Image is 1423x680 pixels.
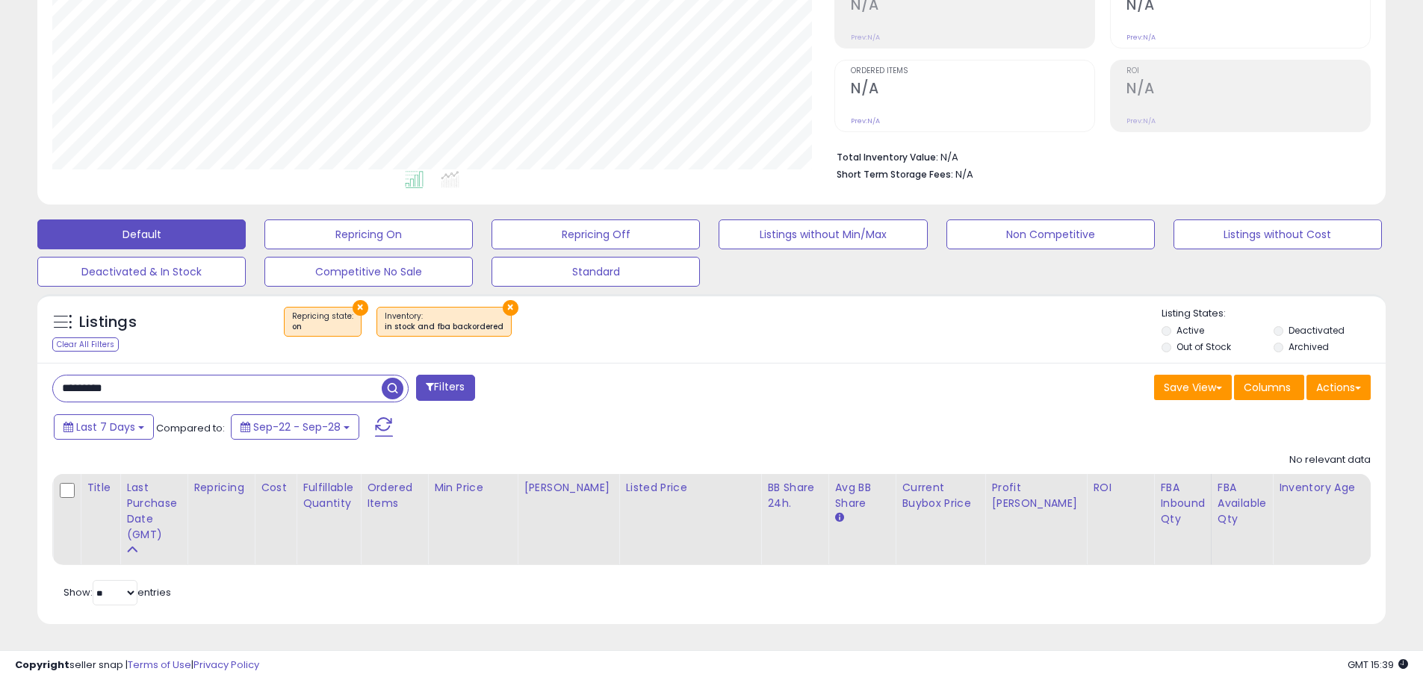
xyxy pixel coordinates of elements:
span: Columns [1244,380,1291,395]
small: Avg BB Share. [834,511,843,525]
button: Sep-22 - Sep-28 [231,414,359,440]
small: Prev: N/A [1126,116,1156,125]
button: × [353,300,368,316]
h5: Listings [79,312,137,333]
span: 2025-10-6 15:39 GMT [1348,658,1408,672]
small: Prev: N/A [851,33,880,42]
div: BB Share 24h. [767,480,822,511]
button: Actions [1306,375,1371,400]
label: Deactivated [1289,324,1345,337]
button: Save View [1154,375,1232,400]
span: Sep-22 - Sep-28 [253,419,341,434]
b: Short Term Storage Fees: [837,168,953,181]
h2: N/A [1126,80,1370,100]
button: Repricing On [264,219,473,249]
button: Last 7 Days [54,414,154,440]
label: Archived [1289,340,1329,353]
div: on [292,322,353,332]
a: Privacy Policy [193,658,259,672]
span: Repricing state : [292,311,353,333]
div: Current Buybox Price [902,480,979,511]
button: Deactivated & In Stock [37,257,246,287]
div: Listed Price [625,480,754,496]
button: Non Competitive [946,219,1155,249]
div: Profit [PERSON_NAME] [991,480,1080,511]
div: Ordered Items [367,480,421,511]
span: Inventory : [385,311,503,333]
div: FBA inbound Qty [1160,480,1205,527]
div: ROI [1093,480,1147,496]
div: in stock and fba backordered [385,322,503,332]
span: Compared to: [156,421,225,435]
div: Repricing [193,480,248,496]
a: Terms of Use [128,658,191,672]
strong: Copyright [15,658,69,672]
div: No relevant data [1289,453,1371,467]
button: Columns [1234,375,1304,400]
button: Listings without Cost [1174,219,1382,249]
div: Avg BB Share [834,480,889,511]
span: Ordered Items [851,67,1094,75]
span: Show: entries [63,585,171,599]
button: × [503,300,518,316]
button: Default [37,219,246,249]
div: Clear All Filters [52,337,119,352]
small: Prev: N/A [1126,33,1156,42]
div: seller snap | | [15,658,259,673]
span: N/A [955,167,973,181]
button: Repricing Off [492,219,700,249]
div: Cost [261,480,290,496]
button: Standard [492,257,700,287]
div: Min Price [434,480,511,496]
label: Out of Stock [1176,340,1231,353]
div: Title [87,480,114,496]
span: ROI [1126,67,1370,75]
span: Last 7 Days [76,419,135,434]
label: Active [1176,324,1204,337]
div: [PERSON_NAME] [524,480,613,496]
div: FBA Available Qty [1218,480,1266,527]
div: Fulfillable Quantity [303,480,354,511]
p: Listing States: [1162,307,1386,321]
h2: N/A [851,80,1094,100]
small: Prev: N/A [851,116,880,125]
button: Competitive No Sale [264,257,473,287]
button: Filters [416,375,474,401]
button: Listings without Min/Max [719,219,927,249]
div: Last Purchase Date (GMT) [126,480,181,543]
li: N/A [837,147,1360,165]
b: Total Inventory Value: [837,151,938,163]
